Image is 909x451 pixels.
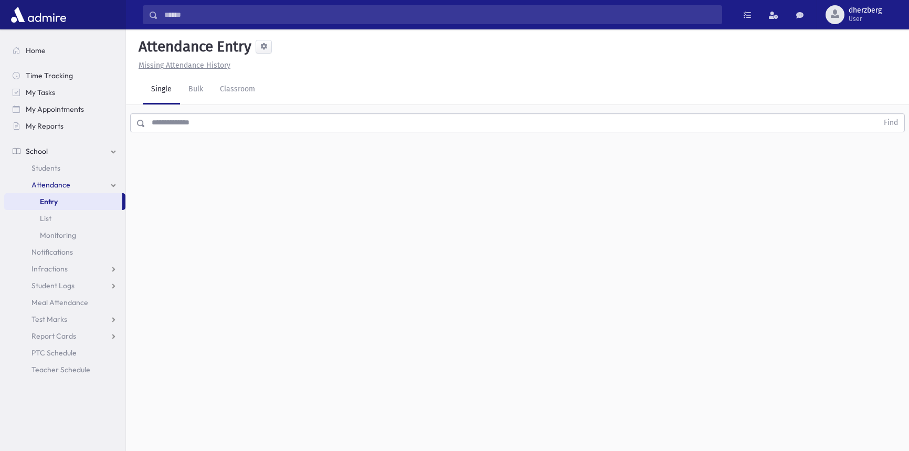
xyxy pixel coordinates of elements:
span: dherzberg [849,6,882,15]
a: Students [4,160,125,176]
a: Test Marks [4,311,125,328]
a: Teacher Schedule [4,361,125,378]
a: Meal Attendance [4,294,125,311]
span: My Appointments [26,104,84,114]
h5: Attendance Entry [134,38,251,56]
span: Time Tracking [26,71,73,80]
span: Report Cards [31,331,76,341]
span: User [849,15,882,23]
span: Home [26,46,46,55]
a: My Reports [4,118,125,134]
a: Report Cards [4,328,125,344]
a: Time Tracking [4,67,125,84]
span: Monitoring [40,230,76,240]
a: Monitoring [4,227,125,244]
span: Meal Attendance [31,298,88,307]
a: Bulk [180,75,212,104]
a: Infractions [4,260,125,277]
span: Students [31,163,60,173]
a: School [4,143,125,160]
button: Find [878,114,904,132]
a: Classroom [212,75,263,104]
a: My Appointments [4,101,125,118]
a: Single [143,75,180,104]
a: Attendance [4,176,125,193]
span: List [40,214,51,223]
a: Notifications [4,244,125,260]
a: Missing Attendance History [134,61,230,70]
a: Entry [4,193,122,210]
a: My Tasks [4,84,125,101]
img: AdmirePro [8,4,69,25]
a: PTC Schedule [4,344,125,361]
a: Home [4,42,125,59]
span: Teacher Schedule [31,365,90,374]
span: Entry [40,197,58,206]
span: Notifications [31,247,73,257]
span: Test Marks [31,314,67,324]
a: Student Logs [4,277,125,294]
span: My Tasks [26,88,55,97]
span: Infractions [31,264,68,274]
span: My Reports [26,121,64,131]
span: PTC Schedule [31,348,77,358]
span: Student Logs [31,281,75,290]
input: Search [158,5,722,24]
u: Missing Attendance History [139,61,230,70]
span: School [26,146,48,156]
a: List [4,210,125,227]
span: Attendance [31,180,70,190]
